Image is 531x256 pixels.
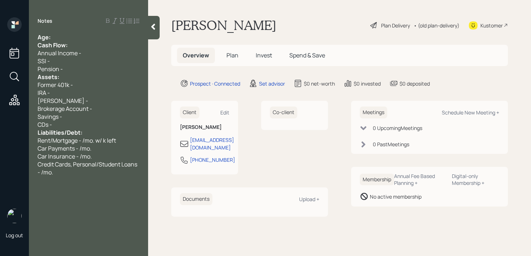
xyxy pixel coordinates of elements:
div: $0 deposited [400,80,430,87]
h6: Meetings [360,107,387,118]
span: Car Insurance - /mo. [38,152,92,160]
span: Invest [256,51,272,59]
span: Liabilities/Debt: [38,129,82,136]
span: IRA - [38,89,50,97]
span: Plan [226,51,238,59]
img: retirable_logo.png [7,209,22,223]
span: Rent/Mortgage - /mo. w/ k left [38,136,116,144]
div: [PHONE_NUMBER] [190,156,235,164]
span: Brokerage Account - [38,105,92,113]
div: 0 Upcoming Meeting s [373,124,422,132]
div: $0 invested [354,80,381,87]
div: [EMAIL_ADDRESS][DOMAIN_NAME] [190,136,234,151]
span: Age: [38,33,51,41]
span: Savings - [38,113,62,121]
h1: [PERSON_NAME] [171,17,276,33]
div: Log out [6,232,23,239]
span: Car Payments - /mo. [38,144,91,152]
div: Plan Delivery [381,22,410,29]
span: SSI - [38,57,50,65]
div: Annual Fee Based Planning + [394,173,446,186]
div: Upload + [299,196,319,203]
span: Assets: [38,73,59,81]
span: Pension - [38,65,63,73]
div: Digital-only Membership + [452,173,499,186]
div: Set advisor [259,80,285,87]
div: Schedule New Meeting + [442,109,499,116]
h6: Co-client [270,107,297,118]
span: Overview [183,51,209,59]
span: Former 401k - [38,81,73,89]
h6: Membership [360,174,394,186]
h6: Client [180,107,199,118]
h6: Documents [180,193,212,205]
label: Notes [38,17,52,25]
div: Prospect · Connected [190,80,240,87]
div: Edit [220,109,229,116]
span: Credit Cards, Personal/Student Loans - /mo. [38,160,138,176]
div: • (old plan-delivery) [414,22,459,29]
span: Cash Flow: [38,41,68,49]
div: Kustomer [480,22,503,29]
div: 0 Past Meeting s [373,140,409,148]
div: No active membership [370,193,422,200]
div: $0 net-worth [304,80,335,87]
span: [PERSON_NAME] - [38,97,88,105]
span: CDs - [38,121,52,129]
span: Spend & Save [289,51,325,59]
span: Annual Income - [38,49,81,57]
h6: [PERSON_NAME] [180,124,229,130]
